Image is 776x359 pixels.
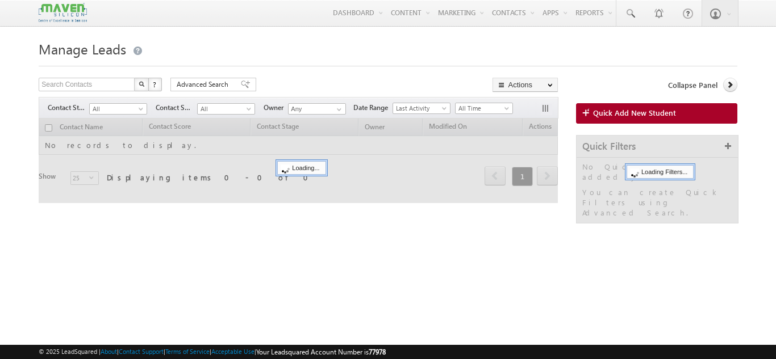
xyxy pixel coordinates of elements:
[668,80,717,90] span: Collapse Panel
[139,81,144,87] img: Search
[48,103,89,113] span: Contact Stage
[288,103,346,115] input: Type to Search
[331,104,345,115] a: Show All Items
[393,103,447,113] span: Last Activity
[197,103,255,115] a: All
[101,348,117,355] a: About
[455,103,513,114] a: All Time
[39,347,386,357] span: © 2025 LeadSquared | | | | |
[177,79,232,90] span: Advanced Search
[576,103,737,124] a: Quick Add New Student
[353,103,393,113] span: Date Range
[90,104,144,114] span: All
[456,103,510,113] span: All Time
[156,103,197,113] span: Contact Source
[393,103,450,114] a: Last Activity
[277,161,326,175] div: Loading...
[153,79,158,89] span: ?
[165,348,210,355] a: Terms of Service
[89,103,147,115] a: All
[119,348,164,355] a: Contact Support
[39,40,126,58] span: Manage Leads
[211,348,255,355] a: Acceptable Use
[264,103,288,113] span: Owner
[256,348,386,356] span: Your Leadsquared Account Number is
[593,108,676,118] span: Quick Add New Student
[369,348,386,356] span: 77978
[627,165,694,179] div: Loading Filters...
[198,104,252,114] span: All
[148,78,162,91] button: ?
[39,3,86,23] img: Custom Logo
[493,78,558,92] button: Actions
